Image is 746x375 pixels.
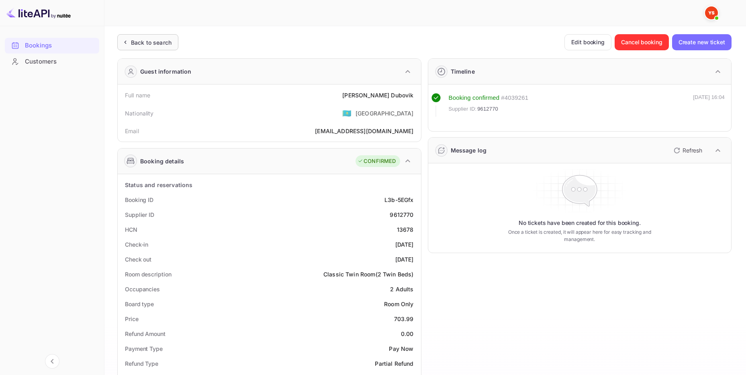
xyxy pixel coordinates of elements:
[125,91,150,99] div: Full name
[5,54,99,70] div: Customers
[389,344,413,353] div: Pay Now
[125,196,153,204] div: Booking ID
[390,210,413,219] div: 9612770
[449,105,477,113] span: Supplier ID:
[140,67,192,76] div: Guest information
[498,229,661,243] p: Once a ticket is created, it will appear here for easy tracking and management.
[451,67,475,76] div: Timeline
[125,181,192,189] div: Status and reservations
[125,344,163,353] div: Payment Type
[390,285,413,293] div: 2 Adults
[501,93,528,103] div: # 4039261
[705,6,718,19] img: Yandex Support
[397,225,414,234] div: 13678
[683,146,702,155] p: Refresh
[125,225,137,234] div: HCN
[693,93,725,117] div: [DATE] 16:04
[25,57,95,66] div: Customers
[5,38,99,53] a: Bookings
[125,255,151,264] div: Check out
[125,300,154,308] div: Board type
[25,41,95,50] div: Bookings
[125,359,158,368] div: Refund Type
[125,210,154,219] div: Supplier ID
[477,105,498,113] span: 9612770
[6,6,71,19] img: LiteAPI logo
[384,196,413,204] div: L3b-5EGfx
[125,330,166,338] div: Refund Amount
[131,38,172,47] div: Back to search
[315,127,413,135] div: [EMAIL_ADDRESS][DOMAIN_NAME]
[519,219,641,227] p: No tickets have been created for this booking.
[672,34,732,50] button: Create new ticket
[669,144,705,157] button: Refresh
[449,93,500,103] div: Booking confirmed
[125,109,154,117] div: Nationality
[395,240,414,249] div: [DATE]
[401,330,414,338] div: 0.00
[45,354,59,369] button: Collapse navigation
[125,240,148,249] div: Check-in
[342,106,352,120] span: United States
[375,359,413,368] div: Partial Refund
[125,127,139,135] div: Email
[125,285,160,293] div: Occupancies
[564,34,611,50] button: Edit booking
[384,300,413,308] div: Room Only
[323,270,414,278] div: Classic Twin Room(2 Twin Beds)
[5,54,99,69] a: Customers
[451,146,487,155] div: Message log
[140,157,184,165] div: Booking details
[394,315,414,323] div: 703.99
[125,270,171,278] div: Room description
[358,157,396,165] div: CONFIRMED
[395,255,414,264] div: [DATE]
[356,109,414,117] div: [GEOGRAPHIC_DATA]
[615,34,669,50] button: Cancel booking
[342,91,413,99] div: [PERSON_NAME] Dubovik
[125,315,139,323] div: Price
